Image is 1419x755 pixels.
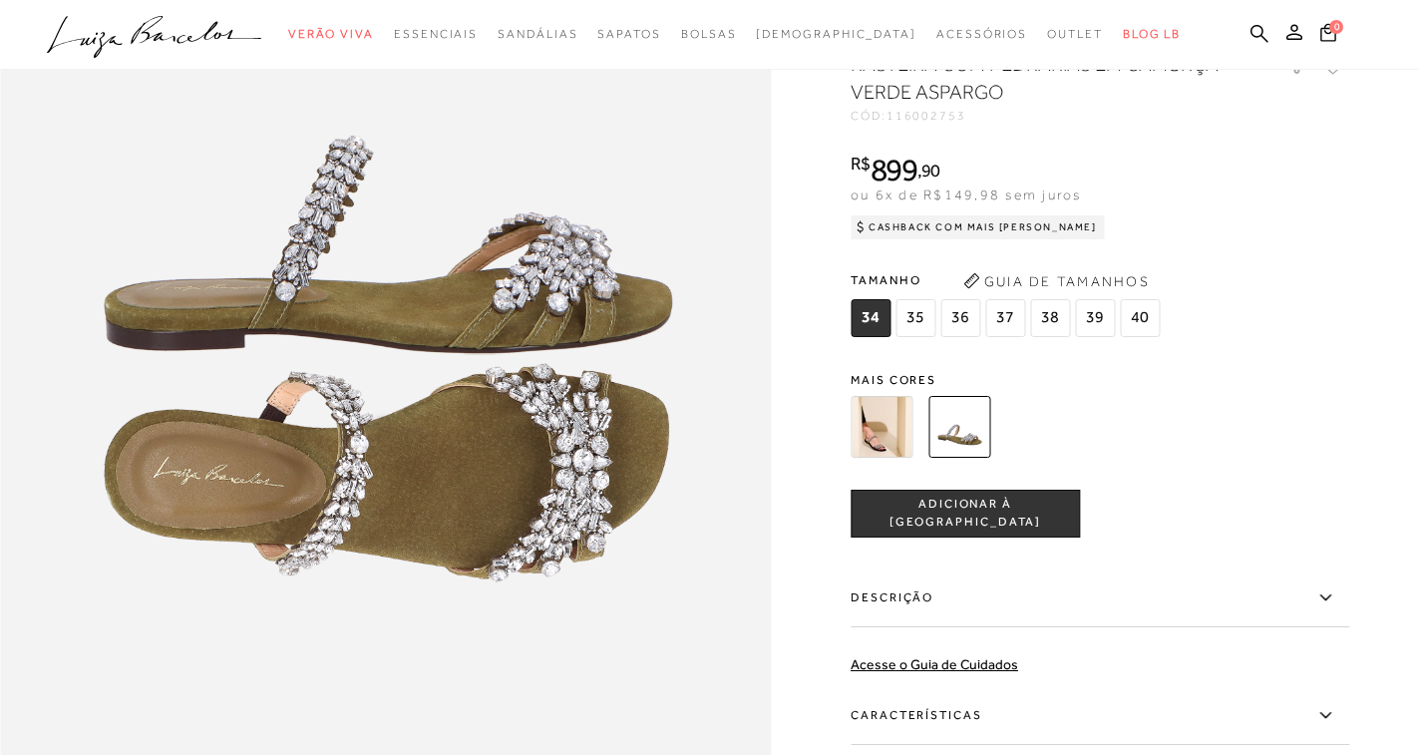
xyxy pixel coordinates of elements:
label: Características [851,687,1349,745]
span: BLOG LB [1123,27,1181,41]
a: Acesse o Guia de Cuidados [851,656,1018,672]
span: Acessórios [936,27,1027,41]
span: 36 [940,299,980,337]
a: noSubCategoriesText [1047,16,1103,53]
span: 899 [871,152,917,188]
a: noSubCategoriesText [288,16,374,53]
a: noSubCategoriesText [681,16,737,53]
span: 116002753 [887,109,966,123]
span: 39 [1075,299,1115,337]
img: RASTEIRA COM PEDRARIAS EM CAMURÇA VERDE ASPARGO [928,396,990,458]
span: Bolsas [681,27,737,41]
span: [DEMOGRAPHIC_DATA] [756,27,916,41]
button: Guia de Tamanhos [956,265,1156,297]
span: Mais cores [851,374,1349,386]
span: ou 6x de R$149,98 sem juros [851,187,1081,202]
a: noSubCategoriesText [936,16,1027,53]
i: R$ [851,155,871,173]
div: CÓD: [851,110,1249,122]
span: ADICIONAR À [GEOGRAPHIC_DATA] [852,496,1079,531]
span: Outlet [1047,27,1103,41]
button: 0 [1314,22,1342,49]
span: 40 [1120,299,1160,337]
span: 34 [851,299,890,337]
a: noSubCategoriesText [597,16,660,53]
span: 90 [921,160,940,181]
h1: RASTEIRA COM PEDRARIAS EM CAMURÇA VERDE ASPARGO [851,50,1225,106]
span: 0 [1329,20,1343,34]
span: 37 [985,299,1025,337]
span: Sandálias [498,27,577,41]
label: Descrição [851,569,1349,627]
span: Verão Viva [288,27,374,41]
a: noSubCategoriesText [498,16,577,53]
a: noSubCategoriesText [756,16,916,53]
div: Cashback com Mais [PERSON_NAME] [851,215,1105,239]
i: , [917,162,940,180]
img: RASTEIRA COM PEDRARIAS EM CAMURÇA PRETA [851,396,912,458]
span: 38 [1030,299,1070,337]
span: Tamanho [851,265,1165,295]
a: noSubCategoriesText [394,16,478,53]
button: ADICIONAR À [GEOGRAPHIC_DATA] [851,490,1080,538]
span: Essenciais [394,27,478,41]
span: 35 [895,299,935,337]
a: BLOG LB [1123,16,1181,53]
span: Sapatos [597,27,660,41]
